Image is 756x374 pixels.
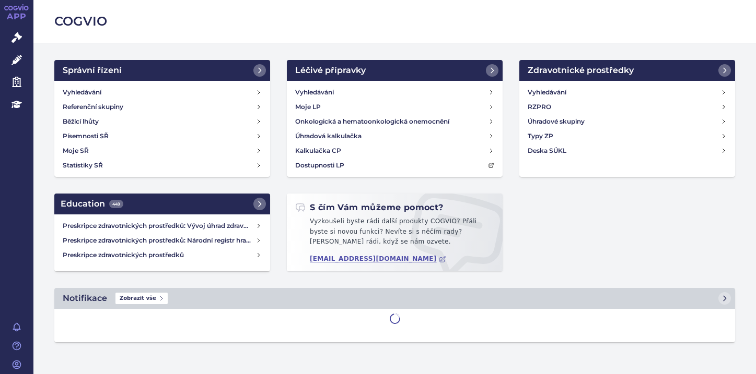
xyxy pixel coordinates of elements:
a: Úhradová kalkulačka [291,129,498,143]
a: Písemnosti SŘ [59,129,266,143]
h4: Onkologická a hematoonkologická onemocnění [295,116,449,127]
a: [EMAIL_ADDRESS][DOMAIN_NAME] [310,255,446,263]
a: RZPRO [524,100,731,114]
h2: Notifikace [63,292,107,305]
a: NotifikaceZobrazit vše [54,288,735,309]
a: Vyhledávání [291,85,498,100]
h4: Úhradové skupiny [528,116,585,127]
p: Vyzkoušeli byste rádi další produkty COGVIO? Přáli byste si novou funkci? Nevíte si s něčím rady?... [295,216,494,251]
h4: Referenční skupiny [63,102,123,112]
a: Vyhledávání [524,85,731,100]
a: Správní řízení [54,60,270,81]
a: Běžící lhůty [59,114,266,129]
a: Moje LP [291,100,498,114]
a: Moje SŘ [59,143,266,158]
h4: Statistiky SŘ [63,160,103,171]
h4: Moje LP [295,102,321,112]
a: Dostupnosti LP [291,158,498,173]
h4: Moje SŘ [63,146,89,156]
h4: Vyhledávání [295,87,334,98]
h4: Typy ZP [528,131,553,141]
h4: Deska SÚKL [528,146,566,156]
h4: RZPRO [528,102,551,112]
h4: Kalkulačka CP [295,146,341,156]
a: Kalkulačka CP [291,143,498,158]
a: Vyhledávání [59,85,266,100]
h2: S čím Vám můžeme pomoct? [295,202,444,213]
a: Úhradové skupiny [524,114,731,129]
h4: Vyhledávání [528,87,566,98]
a: Education449 [54,194,270,214]
h4: Preskripce zdravotnických prostředků: Vývoj úhrad zdravotních pojišťoven za zdravotnické prostředky [63,221,255,231]
h2: Správní řízení [63,64,122,77]
h4: Preskripce zdravotnických prostředků: Národní registr hrazených zdravotnických služeb (NRHZS) [63,235,255,246]
h4: Preskripce zdravotnických prostředků [63,250,255,260]
h4: Úhradová kalkulačka [295,131,362,141]
a: Léčivé přípravky [287,60,503,81]
a: Onkologická a hematoonkologická onemocnění [291,114,498,129]
a: Statistiky SŘ [59,158,266,173]
a: Zdravotnické prostředky [519,60,735,81]
a: Deska SÚKL [524,143,731,158]
a: Preskripce zdravotnických prostředků: Vývoj úhrad zdravotních pojišťoven za zdravotnické prostředky [59,219,266,233]
h2: Education [61,198,123,210]
span: Zobrazit vše [115,293,168,304]
h4: Písemnosti SŘ [63,131,109,141]
h4: Dostupnosti LP [295,160,344,171]
h4: Běžící lhůty [63,116,99,127]
a: Preskripce zdravotnických prostředků: Národní registr hrazených zdravotnických služeb (NRHZS) [59,233,266,248]
h4: Vyhledávání [63,87,101,98]
h2: COGVIO [54,13,735,30]
a: Referenční skupiny [59,100,266,114]
a: Preskripce zdravotnických prostředků [59,248,266,262]
h2: Zdravotnické prostředky [528,64,634,77]
a: Typy ZP [524,129,731,143]
span: 449 [109,200,123,208]
h2: Léčivé přípravky [295,64,366,77]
